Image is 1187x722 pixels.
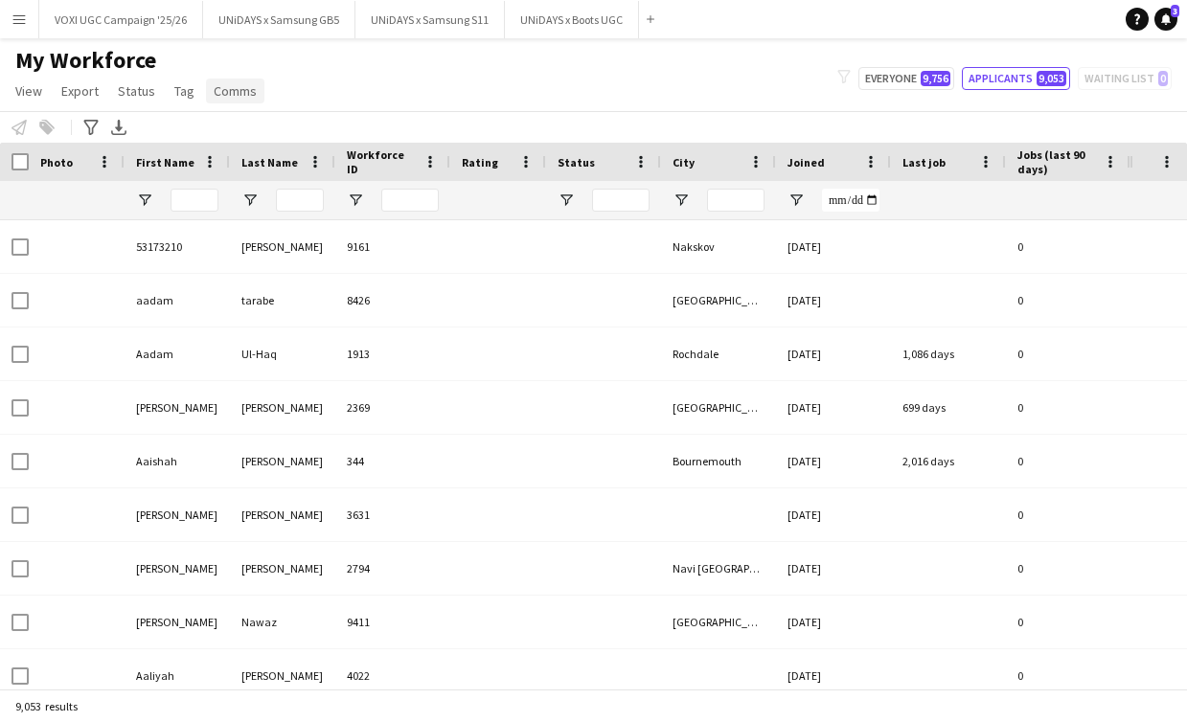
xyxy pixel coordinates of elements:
div: 344 [335,435,450,487]
button: Open Filter Menu [673,192,690,209]
a: Tag [167,79,202,103]
span: Status [558,155,595,169]
button: UNiDAYS x Boots UGC [505,1,639,38]
div: 4022 [335,649,450,702]
div: 8426 [335,274,450,327]
app-action-btn: Export XLSX [107,116,130,139]
button: VOXI UGC Campaign '25/26 [39,1,203,38]
span: Export [61,82,99,100]
button: UNiDAYS x Samsung GB5 [203,1,355,38]
div: 1,086 days [891,327,1006,380]
span: Rating [462,155,498,169]
span: My Workforce [15,46,156,75]
button: Applicants9,053 [962,67,1070,90]
div: 3631 [335,488,450,541]
span: 3 [1171,5,1179,17]
div: [PERSON_NAME] [125,542,230,595]
div: 0 [1006,542,1130,595]
div: [PERSON_NAME] [230,488,335,541]
div: [PERSON_NAME] [230,220,335,273]
button: Open Filter Menu [558,192,575,209]
div: 0 [1006,596,1130,648]
div: [PERSON_NAME] [125,596,230,648]
div: [PERSON_NAME] [230,381,335,434]
app-action-btn: Advanced filters [80,116,103,139]
div: Bournemouth [661,435,776,487]
span: Status [118,82,155,100]
div: 9411 [335,596,450,648]
div: 0 [1006,274,1130,327]
button: Open Filter Menu [788,192,805,209]
span: View [15,82,42,100]
div: Aaliyah [125,649,230,702]
div: [DATE] [776,327,891,380]
div: aadam [125,274,230,327]
input: Last Name Filter Input [276,189,324,212]
div: 699 days [891,381,1006,434]
div: 0 [1006,488,1130,541]
div: [GEOGRAPHIC_DATA] [661,381,776,434]
span: 9,756 [921,71,950,86]
div: [GEOGRAPHIC_DATA] [661,274,776,327]
div: 2794 [335,542,450,595]
span: Workforce ID [347,147,416,176]
div: 53173210 [125,220,230,273]
div: 0 [1006,435,1130,487]
span: First Name [136,155,194,169]
div: Aaishah [125,435,230,487]
span: Tag [174,82,194,100]
div: [DATE] [776,488,891,541]
div: [PERSON_NAME] [125,488,230,541]
button: Open Filter Menu [347,192,364,209]
input: Joined Filter Input [822,189,879,212]
div: tarabe [230,274,335,327]
div: Ul-Haq [230,327,335,380]
input: City Filter Input [707,189,765,212]
input: Workforce ID Filter Input [381,189,439,212]
div: Aadam [125,327,230,380]
button: UNiDAYS x Samsung S11 [355,1,505,38]
div: Nawaz [230,596,335,648]
div: Nakskov [661,220,776,273]
div: [PERSON_NAME] [125,381,230,434]
a: Comms [206,79,264,103]
button: Open Filter Menu [136,192,153,209]
div: [DATE] [776,220,891,273]
div: [PERSON_NAME] [230,542,335,595]
button: Open Filter Menu [241,192,259,209]
div: [PERSON_NAME] [230,435,335,487]
div: 0 [1006,327,1130,380]
div: 1913 [335,327,450,380]
div: 0 [1006,381,1130,434]
input: First Name Filter Input [171,189,218,212]
span: Last Name [241,155,298,169]
div: 0 [1006,220,1130,273]
div: [PERSON_NAME] [230,649,335,702]
span: Comms [214,82,257,100]
div: [DATE] [776,649,891,702]
input: Status Filter Input [592,189,650,212]
div: [DATE] [776,381,891,434]
div: [DATE] [776,435,891,487]
a: Export [54,79,106,103]
a: Status [110,79,163,103]
div: 9161 [335,220,450,273]
div: 2369 [335,381,450,434]
button: Everyone9,756 [858,67,954,90]
div: Rochdale [661,327,776,380]
div: [DATE] [776,542,891,595]
span: 9,053 [1037,71,1066,86]
a: View [8,79,50,103]
div: [DATE] [776,596,891,648]
span: Jobs (last 90 days) [1017,147,1096,176]
span: Photo [40,155,73,169]
a: 3 [1154,8,1177,31]
div: [DATE] [776,274,891,327]
span: City [673,155,695,169]
span: Joined [788,155,825,169]
div: [GEOGRAPHIC_DATA] [661,596,776,648]
div: 0 [1006,649,1130,702]
div: 2,016 days [891,435,1006,487]
div: Navi [GEOGRAPHIC_DATA] [661,542,776,595]
span: Last job [902,155,946,169]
